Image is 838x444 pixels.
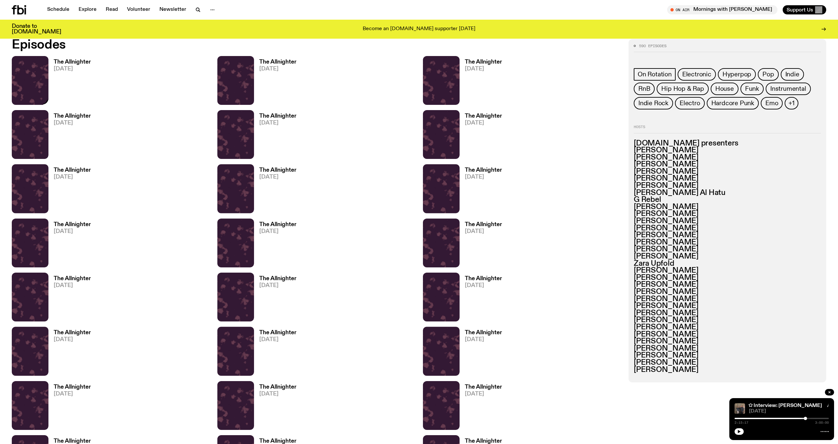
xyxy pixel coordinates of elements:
[657,83,708,95] a: Hip Hop & Rap
[465,222,502,227] h3: The Allnighter
[48,384,91,430] a: The Allnighter[DATE]
[639,44,666,48] span: 590 episodes
[634,310,821,317] h3: [PERSON_NAME]
[460,167,502,213] a: The Allnighter[DATE]
[54,113,91,119] h3: The Allnighter
[785,71,799,78] span: Indie
[465,167,502,173] h3: The Allnighter
[634,338,821,345] h3: [PERSON_NAME]
[711,83,738,95] a: House
[745,85,759,92] span: Funk
[667,5,777,14] button: On AirMornings with [PERSON_NAME]
[634,210,821,218] h3: [PERSON_NAME]
[54,59,91,65] h3: The Allnighter
[678,403,822,408] a: Arvos with [PERSON_NAME] ✩ Interview: [PERSON_NAME]
[634,83,655,95] a: RnB
[638,71,672,78] span: On Rotation
[259,438,297,444] h3: The Allnighter
[634,218,821,225] h3: [PERSON_NAME]
[465,174,502,180] span: [DATE]
[765,100,778,107] span: Emo
[43,5,73,14] a: Schedule
[12,24,61,35] h3: Donate to [DOMAIN_NAME]
[465,229,502,234] span: [DATE]
[465,384,502,390] h3: The Allnighter
[460,384,502,430] a: The Allnighter[DATE]
[718,68,756,81] a: Hyperpop
[465,276,502,281] h3: The Allnighter
[634,225,821,232] h3: [PERSON_NAME]
[634,161,821,168] h3: [PERSON_NAME]
[254,222,297,267] a: The Allnighter[DATE]
[634,246,821,253] h3: [PERSON_NAME]
[634,281,821,288] h3: [PERSON_NAME]
[634,302,821,310] h3: [PERSON_NAME]
[54,283,91,288] span: [DATE]
[48,113,91,159] a: The Allnighter[DATE]
[634,267,821,274] h3: [PERSON_NAME]
[460,222,502,267] a: The Allnighter[DATE]
[254,276,297,321] a: The Allnighter[DATE]
[675,97,705,109] a: Electro
[634,140,821,147] h3: [DOMAIN_NAME] presenters
[54,330,91,336] h3: The Allnighter
[254,167,297,213] a: The Allnighter[DATE]
[707,97,759,109] a: Hardcore Punk
[634,324,821,331] h3: [PERSON_NAME]
[123,5,154,14] a: Volunteer
[48,222,91,267] a: The Allnighter[DATE]
[465,66,502,72] span: [DATE]
[711,100,754,107] span: Hardcore Punk
[735,421,748,424] span: 2:15:17
[259,337,297,342] span: [DATE]
[634,331,821,338] h3: [PERSON_NAME]
[259,174,297,180] span: [DATE]
[460,276,502,321] a: The Allnighter[DATE]
[259,120,297,126] span: [DATE]
[259,276,297,281] h3: The Allnighter
[762,71,774,78] span: Pop
[54,229,91,234] span: [DATE]
[259,66,297,72] span: [DATE]
[634,175,821,182] h3: [PERSON_NAME]
[54,66,91,72] span: [DATE]
[770,85,806,92] span: Instrumental
[54,276,91,281] h3: The Allnighter
[749,409,829,414] span: [DATE]
[465,113,502,119] h3: The Allnighter
[634,296,821,303] h3: [PERSON_NAME]
[783,5,826,14] button: Support Us
[634,253,821,260] h3: [PERSON_NAME]
[460,330,502,376] a: The Allnighter[DATE]
[634,168,821,175] h3: [PERSON_NAME]
[634,260,821,267] h3: Zara Upfold
[634,288,821,296] h3: [PERSON_NAME]
[54,337,91,342] span: [DATE]
[634,97,673,109] a: Indie Rock
[465,330,502,336] h3: The Allnighter
[634,147,821,154] h3: [PERSON_NAME]
[254,113,297,159] a: The Allnighter[DATE]
[259,59,297,65] h3: The Allnighter
[634,154,821,161] h3: [PERSON_NAME]
[363,26,475,32] p: Become an [DOMAIN_NAME] supporter [DATE]
[465,59,502,65] h3: The Allnighter
[54,120,91,126] span: [DATE]
[254,59,297,105] a: The Allnighter[DATE]
[259,113,297,119] h3: The Allnighter
[766,83,811,95] a: Instrumental
[715,85,734,92] span: House
[54,391,91,397] span: [DATE]
[48,167,91,213] a: The Allnighter[DATE]
[75,5,100,14] a: Explore
[661,85,704,92] span: Hip Hop & Rap
[54,384,91,390] h3: The Allnighter
[155,5,190,14] a: Newsletter
[259,384,297,390] h3: The Allnighter
[54,222,91,227] h3: The Allnighter
[638,100,668,107] span: Indie Rock
[12,39,552,51] h2: Episodes
[678,68,716,81] a: Electronic
[815,421,829,424] span: 3:00:00
[680,100,700,107] span: Electro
